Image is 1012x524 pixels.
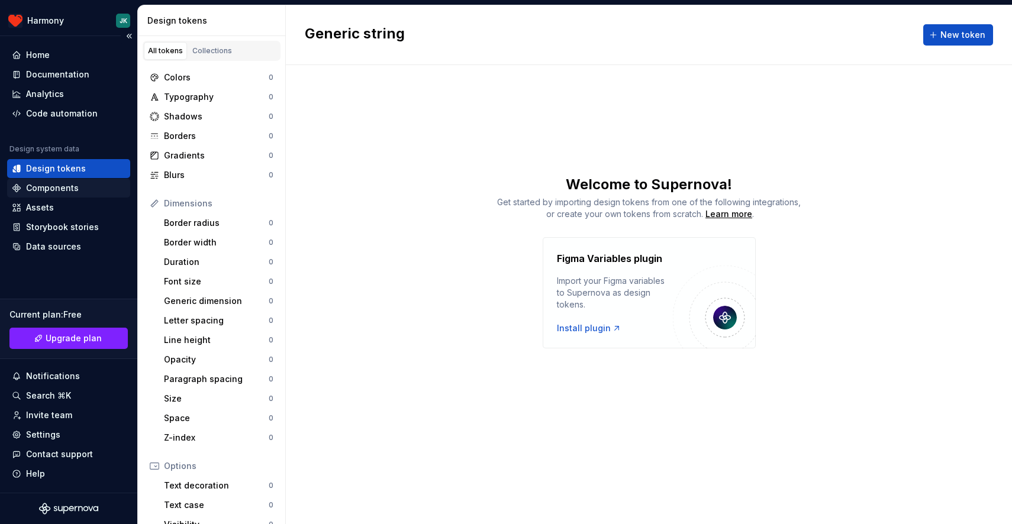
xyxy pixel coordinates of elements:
[121,28,137,44] button: Collapse sidebar
[164,354,269,365] div: Opacity
[305,24,405,46] h2: Generic string
[557,322,621,334] a: Install plugin
[269,481,273,490] div: 0
[145,146,278,165] a: Gradients0
[159,409,278,428] a: Space0
[26,429,60,441] div: Settings
[26,163,86,174] div: Design tokens
[7,367,130,386] button: Notifications
[269,112,273,121] div: 0
[159,253,278,271] a: Duration0
[9,309,128,321] div: Current plan : Free
[145,166,278,185] a: Blurs0
[159,389,278,408] a: Size0
[286,175,1012,194] div: Welcome to Supernova!
[7,237,130,256] a: Data sources
[26,221,99,233] div: Storybook stories
[7,386,130,405] button: Search ⌘K
[26,370,80,382] div: Notifications
[269,374,273,384] div: 0
[269,316,273,325] div: 0
[26,468,45,480] div: Help
[269,257,273,267] div: 0
[26,202,54,214] div: Assets
[164,130,269,142] div: Borders
[26,88,64,100] div: Analytics
[164,334,269,346] div: Line height
[145,107,278,126] a: Shadows0
[7,85,130,103] a: Analytics
[940,29,985,41] span: New token
[26,49,50,61] div: Home
[269,413,273,423] div: 0
[7,104,130,123] a: Code automation
[164,150,269,161] div: Gradients
[705,208,752,220] a: Learn more
[7,464,130,483] button: Help
[269,238,273,247] div: 0
[26,390,71,402] div: Search ⌘K
[269,433,273,442] div: 0
[26,409,72,421] div: Invite team
[7,198,130,217] a: Assets
[26,241,81,253] div: Data sources
[159,272,278,291] a: Font size0
[269,151,273,160] div: 0
[269,73,273,82] div: 0
[159,292,278,310] a: Generic dimension0
[159,331,278,350] a: Line height0
[145,88,278,106] a: Typography0
[159,350,278,369] a: Opacity0
[159,311,278,330] a: Letter spacing0
[164,217,269,229] div: Border radius
[164,460,273,472] div: Options
[269,355,273,364] div: 0
[159,476,278,495] a: Text decoration0
[164,432,269,444] div: Z-index
[26,69,89,80] div: Documentation
[164,499,269,511] div: Text case
[120,16,127,25] div: JK
[923,24,993,46] button: New token
[164,276,269,287] div: Font size
[269,92,273,102] div: 0
[7,218,130,237] a: Storybook stories
[39,503,98,515] a: Supernova Logo
[192,46,232,56] div: Collections
[159,428,278,447] a: Z-index0
[164,315,269,326] div: Letter spacing
[269,335,273,345] div: 0
[26,448,93,460] div: Contact support
[159,233,278,252] a: Border width0
[159,370,278,389] a: Paragraph spacing0
[164,237,269,248] div: Border width
[9,144,79,154] div: Design system data
[159,496,278,515] a: Text case0
[164,111,269,122] div: Shadows
[2,8,135,33] button: HarmonyJK
[164,91,269,103] div: Typography
[7,46,130,64] a: Home
[26,108,98,119] div: Code automation
[164,373,269,385] div: Paragraph spacing
[147,15,281,27] div: Design tokens
[7,159,130,178] a: Design tokens
[269,218,273,228] div: 0
[7,445,130,464] button: Contact support
[145,68,278,87] a: Colors0
[497,197,801,219] span: Get started by importing design tokens from one of the following integrations, or create your own...
[7,406,130,425] a: Invite team
[159,214,278,232] a: Border radius0
[164,412,269,424] div: Space
[557,251,662,266] h4: Figma Variables plugin
[26,182,79,194] div: Components
[148,46,183,56] div: All tokens
[7,425,130,444] a: Settings
[269,296,273,306] div: 0
[164,295,269,307] div: Generic dimension
[269,170,273,180] div: 0
[269,500,273,510] div: 0
[164,72,269,83] div: Colors
[269,277,273,286] div: 0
